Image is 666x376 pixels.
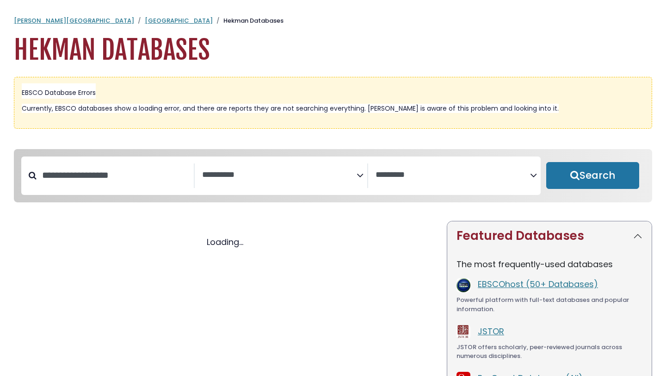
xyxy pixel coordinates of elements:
p: The most frequently-used databases [456,258,642,270]
nav: Search filters [14,149,652,203]
button: Submit for Search Results [546,162,639,189]
a: [GEOGRAPHIC_DATA] [145,16,213,25]
div: Powerful platform with full-text databases and popular information. [456,295,642,313]
textarea: Search [202,170,357,180]
nav: breadcrumb [14,16,652,25]
span: EBSCO Database Errors [22,88,96,97]
span: Currently, EBSCO databases show a loading error, and there are reports they are not searching eve... [22,104,559,113]
button: Featured Databases [447,221,652,251]
textarea: Search [376,170,530,180]
div: Loading... [14,236,436,248]
div: JSTOR offers scholarly, peer-reviewed journals across numerous disciplines. [456,343,642,361]
a: JSTOR [478,326,504,337]
a: EBSCOhost (50+ Databases) [478,278,598,290]
a: [PERSON_NAME][GEOGRAPHIC_DATA] [14,16,134,25]
input: Search database by title or keyword [37,168,194,183]
h1: Hekman Databases [14,35,652,66]
li: Hekman Databases [213,16,284,25]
